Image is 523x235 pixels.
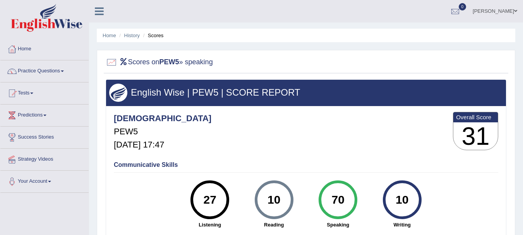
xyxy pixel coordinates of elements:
a: History [124,33,140,38]
strong: Writing [374,221,430,228]
div: 70 [324,184,352,216]
a: Success Stories [0,127,89,146]
b: PEW5 [159,58,179,66]
b: Overall Score [456,114,495,120]
a: Home [103,33,116,38]
h2: Scores on » speaking [106,57,213,68]
div: 10 [260,184,288,216]
div: 10 [388,184,416,216]
img: wings.png [109,84,127,102]
a: Tests [0,82,89,102]
li: Scores [141,32,164,39]
strong: Reading [246,221,302,228]
a: Home [0,38,89,58]
h5: [DATE] 17:47 [114,140,211,149]
a: Strategy Videos [0,149,89,168]
a: Practice Questions [0,60,89,80]
h3: English Wise | PEW5 | SCORE REPORT [109,87,503,98]
a: Your Account [0,171,89,190]
a: Predictions [0,105,89,124]
strong: Speaking [310,221,367,228]
span: 0 [459,3,466,10]
h3: 31 [453,122,498,150]
h5: PEW5 [114,127,211,136]
h4: [DEMOGRAPHIC_DATA] [114,114,211,123]
div: 27 [196,184,224,216]
h4: Communicative Skills [114,161,498,168]
strong: Listening [182,221,238,228]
